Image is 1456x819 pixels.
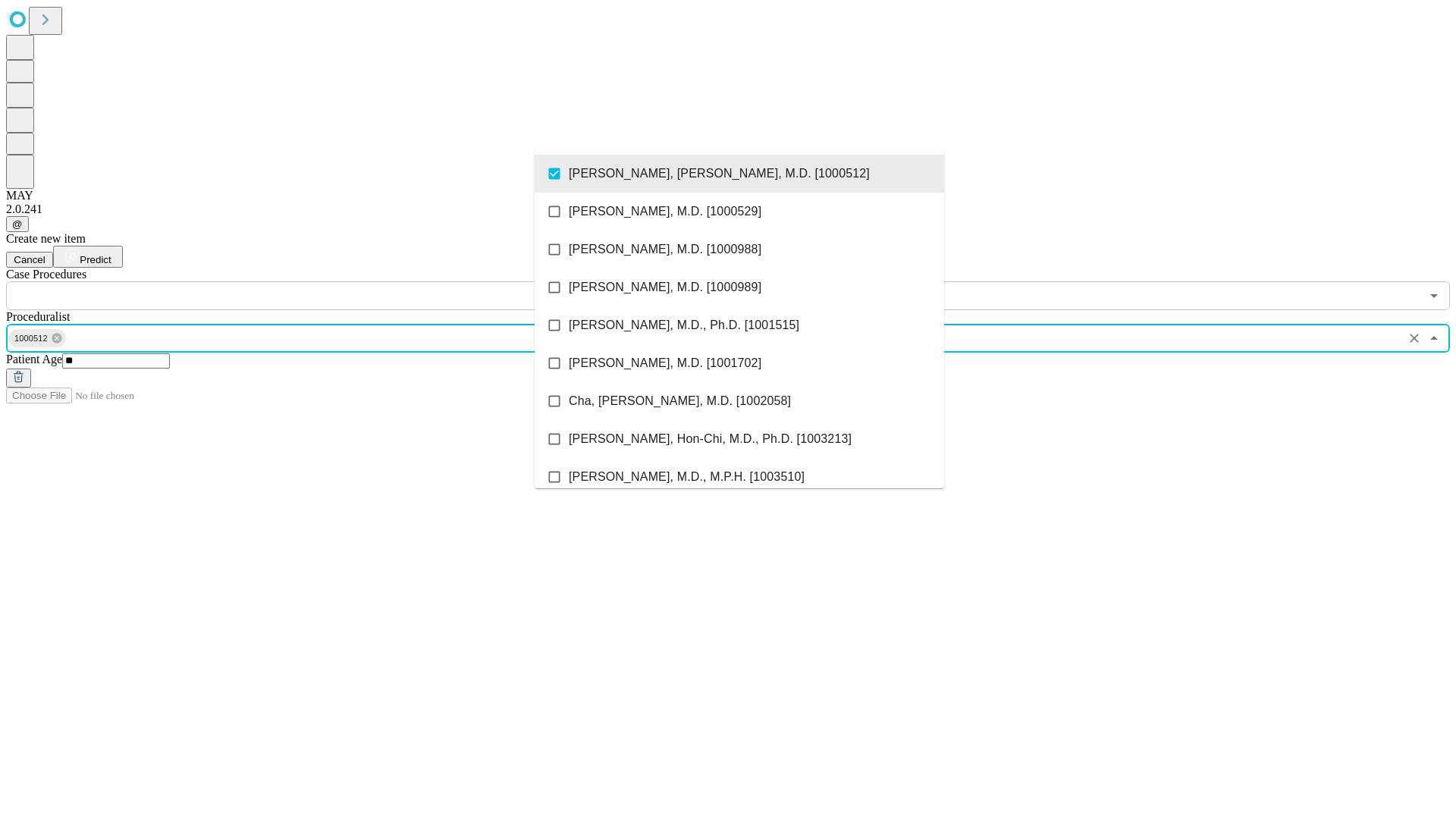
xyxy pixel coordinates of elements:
[6,268,86,281] span: Scheduled Procedure
[53,246,123,268] button: Predict
[569,240,761,259] span: [PERSON_NAME], M.D. [1000988]
[14,254,45,265] span: Cancel
[569,278,761,297] span: [PERSON_NAME], M.D. [1000989]
[569,202,761,221] span: [PERSON_NAME], M.D. [1000529]
[8,330,54,347] span: 1000512
[569,430,852,448] span: [PERSON_NAME], Hon-Chi, M.D., Ph.D. [1003213]
[6,189,1450,202] div: MAY
[569,468,805,486] span: [PERSON_NAME], M.D., M.P.H. [1003510]
[569,392,791,410] span: Cha, [PERSON_NAME], M.D. [1002058]
[6,202,1450,216] div: 2.0.241
[1423,328,1445,349] button: Close
[6,216,29,232] button: @
[6,252,53,268] button: Cancel
[1423,285,1445,306] button: Open
[8,329,66,347] div: 1000512
[569,316,799,334] span: [PERSON_NAME], M.D., Ph.D. [1001515]
[6,353,62,366] span: Patient Age
[6,310,70,323] span: Proceduralist
[80,254,111,265] span: Predict
[569,354,761,372] span: [PERSON_NAME], M.D. [1001702]
[569,165,870,183] span: [PERSON_NAME], [PERSON_NAME], M.D. [1000512]
[12,218,23,230] span: @
[1404,328,1425,349] button: Clear
[6,232,86,245] span: Create new item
